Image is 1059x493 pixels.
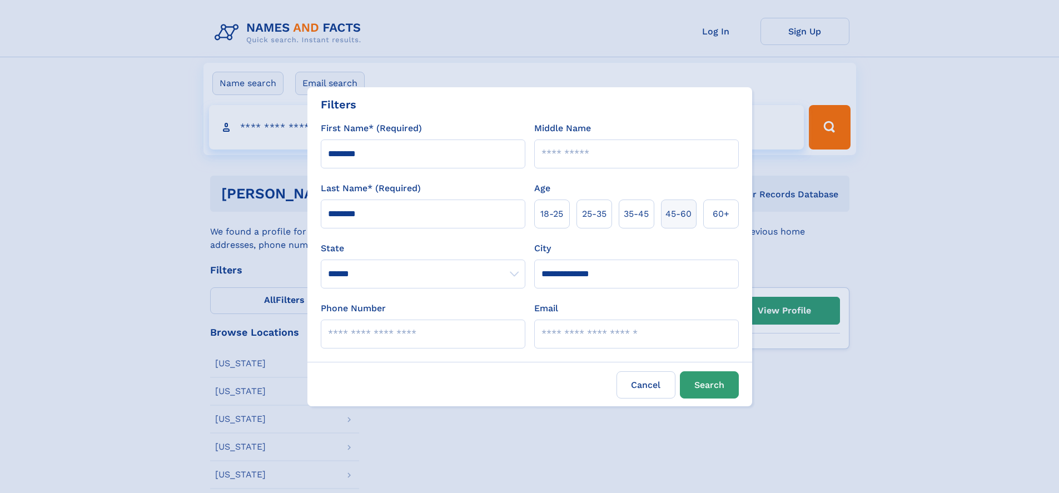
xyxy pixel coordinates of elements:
[534,122,591,135] label: Middle Name
[582,207,606,221] span: 25‑35
[534,242,551,255] label: City
[540,207,563,221] span: 18‑25
[321,182,421,195] label: Last Name* (Required)
[321,302,386,315] label: Phone Number
[321,122,422,135] label: First Name* (Required)
[534,182,550,195] label: Age
[616,371,675,399] label: Cancel
[713,207,729,221] span: 60+
[624,207,649,221] span: 35‑45
[321,96,356,113] div: Filters
[680,371,739,399] button: Search
[534,302,558,315] label: Email
[321,242,525,255] label: State
[665,207,692,221] span: 45‑60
